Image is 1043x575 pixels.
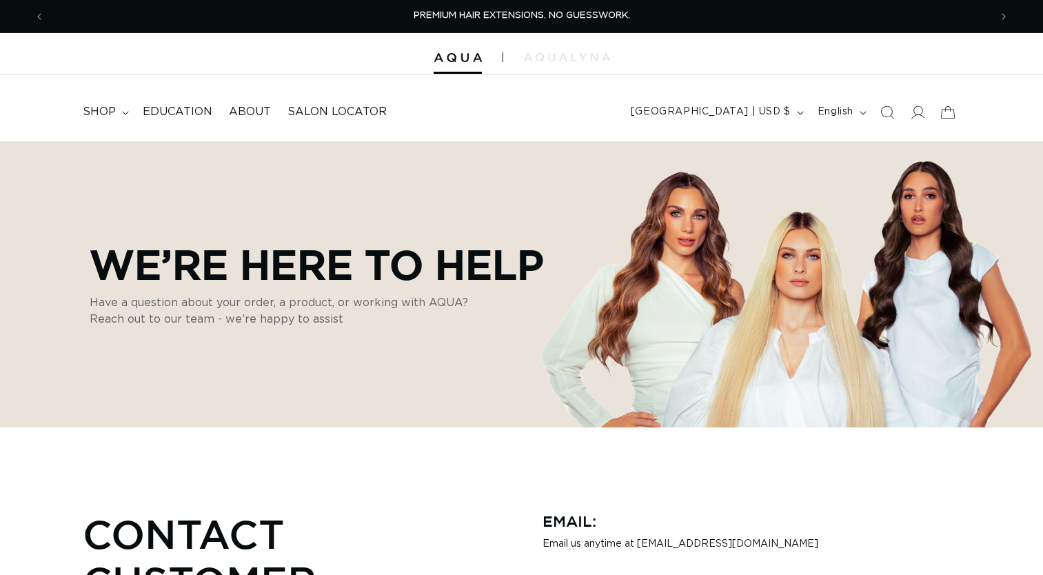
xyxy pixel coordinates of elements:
[543,538,961,550] p: Email us anytime at [EMAIL_ADDRESS][DOMAIN_NAME]
[414,11,630,20] span: PREMIUM HAIR EXTENSIONS. NO GUESSWORK.
[143,105,212,119] span: Education
[989,3,1019,30] button: Next announcement
[434,53,482,63] img: Aqua Hair Extensions
[221,97,279,128] a: About
[90,294,489,327] p: Have a question about your order, a product, or working with AQUA? Reach out to our team - we’re ...
[872,97,902,128] summary: Search
[622,99,809,125] button: [GEOGRAPHIC_DATA] | USD $
[631,105,791,119] span: [GEOGRAPHIC_DATA] | USD $
[809,99,872,125] button: English
[543,510,961,532] h3: Email:
[83,105,116,119] span: shop
[287,105,387,119] span: Salon Locator
[818,105,853,119] span: English
[134,97,221,128] a: Education
[524,53,610,61] img: aqualyna.com
[279,97,395,128] a: Salon Locator
[74,97,134,128] summary: shop
[90,241,544,287] p: We’re Here to Help
[229,105,271,119] span: About
[24,3,54,30] button: Previous announcement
